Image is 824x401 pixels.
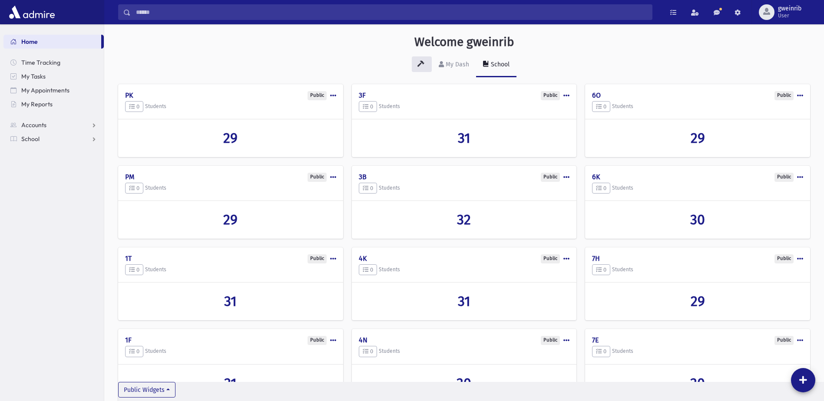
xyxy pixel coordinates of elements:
h5: Students [125,346,336,357]
h4: 1F [125,336,336,344]
span: Home [21,38,38,46]
div: Public [774,336,794,345]
div: Public [541,91,560,100]
div: Public [541,336,560,345]
span: gweinrib [778,5,801,12]
a: 29 [592,293,803,309]
h5: Students [592,101,803,112]
a: 29 [592,130,803,146]
span: 29 [223,211,238,228]
span: School [21,135,40,143]
a: 32 [359,211,570,228]
button: 0 [125,264,143,276]
a: 29 [125,211,336,228]
span: 31 [458,293,470,309]
span: 30 [457,375,471,391]
a: Home [3,35,101,49]
h5: Students [359,101,570,112]
a: 31 [125,293,336,309]
button: 0 [359,264,377,276]
a: 31 [359,130,570,146]
a: 29 [125,130,336,146]
input: Search [131,4,652,20]
span: 0 [596,348,606,355]
h5: Students [125,183,336,194]
div: Public [541,173,560,182]
span: Accounts [21,121,46,129]
span: 31 [224,375,237,391]
span: 32 [457,211,471,228]
h4: PM [125,173,336,181]
span: User [778,12,801,19]
span: My Tasks [21,72,46,80]
span: 30 [690,375,705,391]
a: My Reports [3,97,104,111]
h5: Students [592,264,803,276]
h4: 4N [359,336,570,344]
h5: Students [359,346,570,357]
span: 31 [458,130,470,146]
a: School [3,132,104,146]
span: 0 [129,348,139,355]
div: Public [774,91,794,100]
div: Public [308,91,327,100]
button: 0 [592,346,610,357]
span: 31 [224,293,237,309]
img: AdmirePro [7,3,57,21]
span: 0 [129,103,139,110]
span: 0 [363,103,373,110]
span: 0 [363,266,373,273]
div: Public [308,173,327,182]
span: 30 [690,211,705,228]
button: Public Widgets [118,382,175,398]
h4: 6K [592,173,803,181]
button: 0 [592,183,610,194]
a: School [476,53,516,77]
a: 30 [592,211,803,228]
button: 0 [125,183,143,194]
button: 0 [359,346,377,357]
div: Public [774,254,794,263]
button: 0 [592,101,610,112]
button: 0 [125,101,143,112]
a: My Appointments [3,83,104,97]
span: 29 [691,130,705,146]
div: Public [774,173,794,182]
h4: 7H [592,254,803,263]
button: 0 [359,101,377,112]
div: Public [541,254,560,263]
h5: Students [359,183,570,194]
span: 0 [129,185,139,191]
h4: 7E [592,336,803,344]
h4: PK [125,91,336,99]
span: 29 [223,130,238,146]
a: Time Tracking [3,56,104,69]
h5: Students [359,264,570,276]
h5: Students [592,183,803,194]
span: 0 [596,266,606,273]
h4: 4K [359,254,570,263]
button: 0 [125,346,143,357]
div: Public [308,254,327,263]
a: My Dash [432,53,476,77]
span: 0 [363,348,373,355]
span: 0 [363,185,373,191]
h3: Welcome gweinrib [414,35,514,49]
h5: Students [125,101,336,112]
h4: 6O [592,91,803,99]
span: 0 [596,103,606,110]
span: My Appointments [21,86,69,94]
span: Time Tracking [21,59,60,66]
div: Public [308,336,327,345]
h4: 3B [359,173,570,181]
h5: Students [125,264,336,276]
a: Accounts [3,118,104,132]
h4: 3F [359,91,570,99]
span: 0 [129,266,139,273]
div: My Dash [444,61,469,68]
button: 0 [359,183,377,194]
span: My Reports [21,100,53,108]
a: 30 [592,375,803,391]
button: 0 [592,264,610,276]
span: 0 [596,185,606,191]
